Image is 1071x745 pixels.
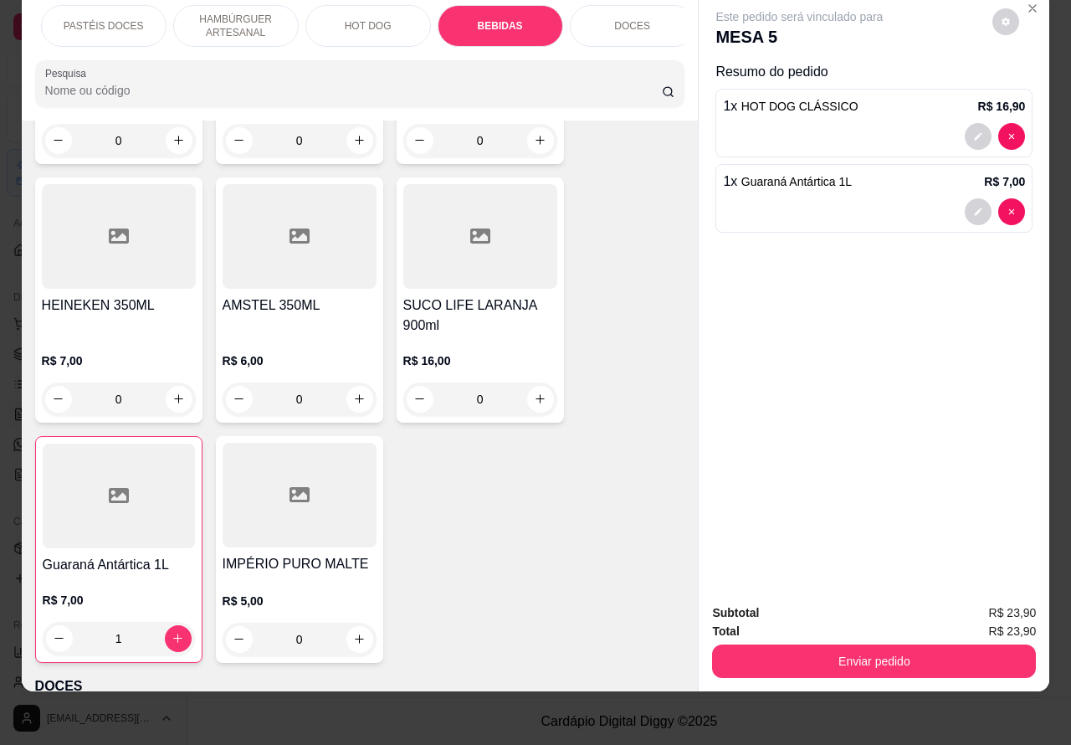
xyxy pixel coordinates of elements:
[984,173,1025,190] p: R$ 7,00
[527,127,554,154] button: increase-product-quantity
[992,8,1019,35] button: decrease-product-quantity
[223,593,377,609] p: R$ 5,00
[166,127,192,154] button: increase-product-quantity
[165,625,192,652] button: increase-product-quantity
[46,625,73,652] button: decrease-product-quantity
[998,198,1025,225] button: decrease-product-quantity
[527,386,554,413] button: increase-product-quantity
[35,676,685,696] p: DOCES
[226,127,253,154] button: decrease-product-quantity
[407,386,433,413] button: decrease-product-quantity
[712,624,739,638] strong: Total
[478,19,523,33] p: BEBIDAS
[64,19,144,33] p: PASTÉIS DOCES
[45,127,72,154] button: decrease-product-quantity
[978,98,1026,115] p: R$ 16,90
[226,386,253,413] button: decrease-product-quantity
[989,622,1037,640] span: R$ 23,90
[715,8,883,25] p: Este pedido será vinculado para
[965,198,992,225] button: decrease-product-quantity
[346,386,373,413] button: increase-product-quantity
[989,604,1037,622] span: R$ 23,90
[42,352,196,369] p: R$ 7,00
[715,62,1033,82] p: Resumo do pedido
[166,386,192,413] button: increase-product-quantity
[223,554,377,574] h4: IMPÉRIO PURO MALTE
[741,175,852,188] span: Guaraná Antártica 1L
[43,555,195,575] h4: Guaraná Antártica 1L
[965,123,992,150] button: decrease-product-quantity
[346,626,373,653] button: increase-product-quantity
[998,123,1025,150] button: decrease-product-quantity
[45,66,92,80] label: Pesquisa
[226,626,253,653] button: decrease-product-quantity
[407,127,433,154] button: decrease-product-quantity
[723,172,852,192] p: 1 x
[346,127,373,154] button: increase-product-quantity
[45,386,72,413] button: decrease-product-quantity
[715,25,883,49] p: MESA 5
[223,352,377,369] p: R$ 6,00
[403,352,557,369] p: R$ 16,00
[187,13,284,39] p: HAMBÚRGUER ARTESANAL
[712,645,1036,678] button: Enviar pedido
[45,82,662,99] input: Pesquisa
[403,295,557,336] h4: SUCO LIFE LARANJA 900ml
[712,606,759,619] strong: Subtotal
[43,592,195,609] p: R$ 7,00
[723,96,858,116] p: 1 x
[345,19,392,33] p: HOT DOG
[614,19,650,33] p: DOCES
[42,295,196,316] h4: HEINEKEN 350ML
[741,100,858,113] span: HOT DOG CLÁSSICO
[223,295,377,316] h4: AMSTEL 350ML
